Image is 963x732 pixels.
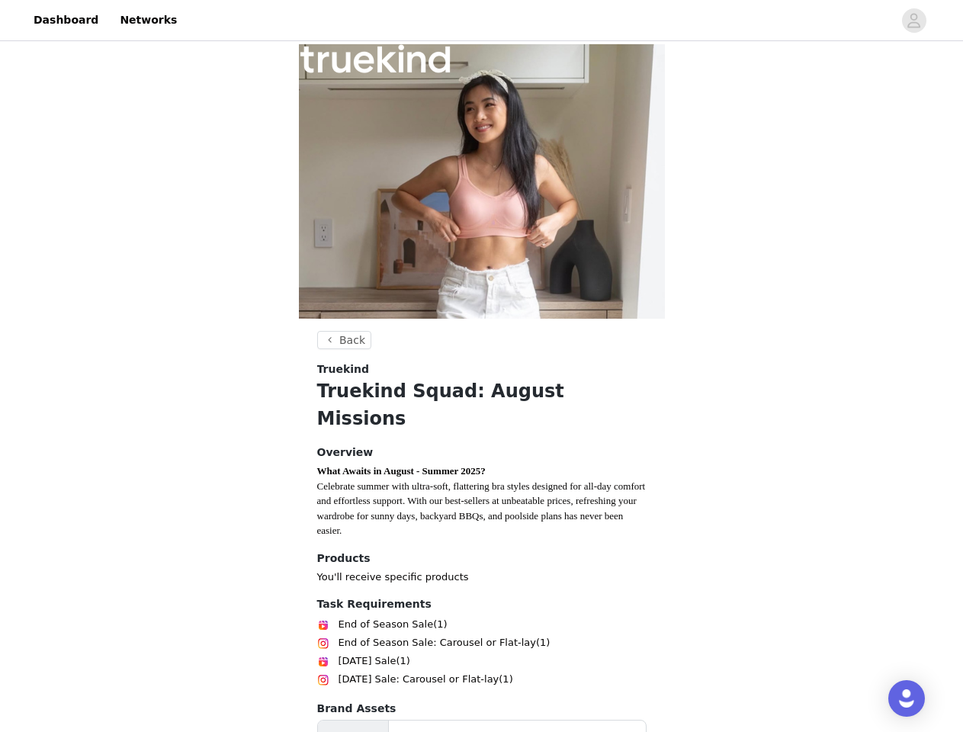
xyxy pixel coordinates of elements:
div: Open Intercom Messenger [888,680,925,717]
strong: What Awaits in August - Summer 2025? [317,465,486,477]
h4: Overview [317,445,647,461]
span: End of Season Sale: Carousel or Flat-lay [339,635,537,650]
h4: Products [317,551,647,567]
img: Instagram Icon [317,637,329,650]
span: Celebrate summer with ultra-soft, flattering bra styles designed for all-day comfort and effortle... [317,480,646,537]
img: Instagram Reels Icon [317,619,329,631]
p: You'll receive specific products [317,570,647,585]
span: Truekind [317,361,369,377]
span: End of Season Sale [339,617,434,632]
a: Dashboard [24,3,108,37]
h1: Truekind Squad: August Missions [317,377,647,432]
a: Networks [111,3,186,37]
img: campaign image [299,44,665,319]
span: [DATE] Sale: Carousel or Flat-lay [339,672,499,687]
span: [DATE] Sale [339,653,396,669]
span: (1) [396,653,409,669]
div: avatar [907,8,921,33]
h4: Brand Assets [317,701,647,717]
img: Instagram Reels Icon [317,656,329,668]
h4: Task Requirements [317,596,647,612]
span: (1) [536,635,550,650]
img: Instagram Icon [317,674,329,686]
span: (1) [433,617,447,632]
button: Back [317,331,372,349]
span: (1) [499,672,512,687]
